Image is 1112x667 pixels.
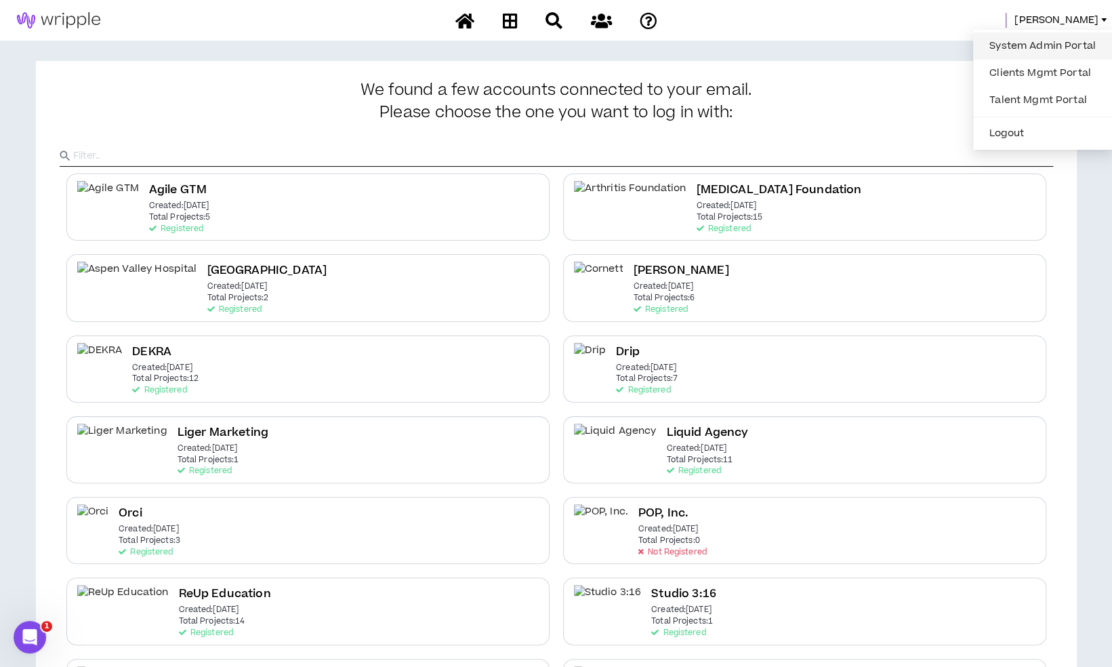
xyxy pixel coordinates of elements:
[616,363,676,373] p: Created: [DATE]
[77,343,123,373] img: DEKRA
[633,294,695,303] p: Total Projects: 6
[638,536,700,546] p: Total Projects: 0
[119,525,179,534] p: Created: [DATE]
[696,201,756,211] p: Created: [DATE]
[981,90,1104,110] a: Talent Mgmt Portal
[1014,13,1098,28] span: [PERSON_NAME]
[60,81,1053,122] h3: We found a few accounts connected to your email.
[178,456,239,465] p: Total Projects: 1
[379,104,733,123] span: Please choose the one you want to log in with:
[616,343,640,361] h2: Drip
[981,63,1104,83] a: Clients Mgmt Portal
[633,305,687,315] p: Registered
[77,424,167,454] img: Liger Marketing
[149,224,203,234] p: Registered
[132,386,186,395] p: Registered
[149,201,209,211] p: Created: [DATE]
[207,305,261,315] p: Registered
[633,262,728,280] h2: [PERSON_NAME]
[616,386,670,395] p: Registered
[574,262,623,292] img: Cornett
[178,617,245,626] p: Total Projects: 14
[666,424,748,442] h2: Liquid Agency
[651,628,705,638] p: Registered
[616,374,678,384] p: Total Projects: 7
[178,585,270,603] h2: ReUp Education
[149,181,207,199] h2: Agile GTM
[207,282,267,291] p: Created: [DATE]
[574,504,628,535] img: POP, Inc.
[77,262,197,292] img: Aspen Valley Hospital
[574,181,686,211] img: Arthritis Foundation
[638,525,699,534] p: Created: [DATE]
[77,181,139,211] img: Agile GTM
[14,621,46,653] iframe: Intercom live chat
[666,444,726,453] p: Created: [DATE]
[633,282,693,291] p: Created: [DATE]
[207,294,268,303] p: Total Projects: 2
[696,181,861,199] h2: [MEDICAL_DATA] Foundation
[696,213,762,222] p: Total Projects: 15
[574,585,642,615] img: Studio 3:16
[132,374,199,384] p: Total Projects: 12
[132,363,192,373] p: Created: [DATE]
[666,456,733,465] p: Total Projects: 11
[666,466,720,476] p: Registered
[149,213,211,222] p: Total Projects: 5
[981,123,1104,144] button: Logout
[178,424,268,442] h2: Liger Marketing
[178,605,239,615] p: Created: [DATE]
[696,224,750,234] p: Registered
[207,262,327,280] h2: [GEOGRAPHIC_DATA]
[178,466,232,476] p: Registered
[574,424,657,454] img: Liquid Agency
[178,628,232,638] p: Registered
[119,504,142,523] h2: Orci
[73,146,1053,166] input: Filter..
[651,605,712,615] p: Created: [DATE]
[41,621,52,632] span: 1
[638,504,688,523] h2: POP, Inc.
[132,343,171,361] h2: DEKRA
[77,504,109,535] img: Orci
[119,548,173,557] p: Registered
[638,548,707,557] p: Not Registered
[119,536,180,546] p: Total Projects: 3
[178,444,238,453] p: Created: [DATE]
[981,36,1104,56] a: System Admin Portal
[574,343,606,373] img: Drip
[651,617,713,626] p: Total Projects: 1
[77,585,169,615] img: ReUp Education
[651,585,716,603] h2: Studio 3:16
